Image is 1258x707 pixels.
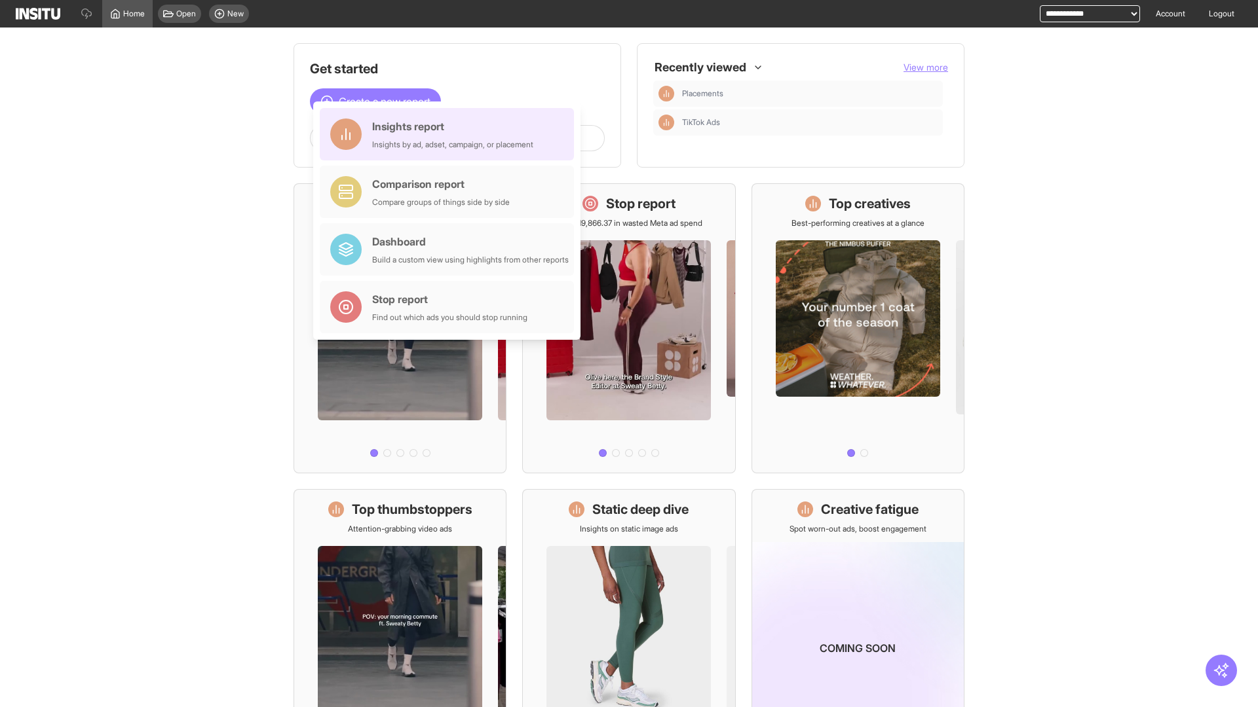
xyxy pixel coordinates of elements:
[658,115,674,130] div: Insights
[348,524,452,534] p: Attention-grabbing video ads
[123,9,145,19] span: Home
[752,183,964,473] a: Top creativesBest-performing creatives at a glance
[16,8,60,20] img: Logo
[352,500,472,518] h1: Top thumbstoppers
[372,255,569,265] div: Build a custom view using highlights from other reports
[904,61,948,74] button: View more
[682,117,938,128] span: TikTok Ads
[372,176,510,192] div: Comparison report
[294,183,506,473] a: What's live nowSee all active ads instantly
[682,88,723,99] span: Placements
[310,88,441,115] button: Create a new report
[176,9,196,19] span: Open
[372,118,533,134] div: Insights report
[227,9,244,19] span: New
[829,194,911,213] h1: Top creatives
[310,60,605,78] h1: Get started
[606,194,676,213] h1: Stop report
[904,62,948,73] span: View more
[372,139,533,150] div: Insights by ad, adset, campaign, or placement
[522,183,735,473] a: Stop reportSave £19,866.37 in wasted Meta ad spend
[372,312,527,323] div: Find out which ads you should stop running
[682,117,720,128] span: TikTok Ads
[592,500,689,518] h1: Static deep dive
[658,86,674,101] div: Insights
[682,88,938,99] span: Placements
[372,234,569,249] div: Dashboard
[372,291,527,307] div: Stop report
[791,218,924,228] p: Best-performing creatives at a glance
[372,197,510,208] div: Compare groups of things side by side
[339,94,430,109] span: Create a new report
[555,218,702,228] p: Save £19,866.37 in wasted Meta ad spend
[580,524,678,534] p: Insights on static image ads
